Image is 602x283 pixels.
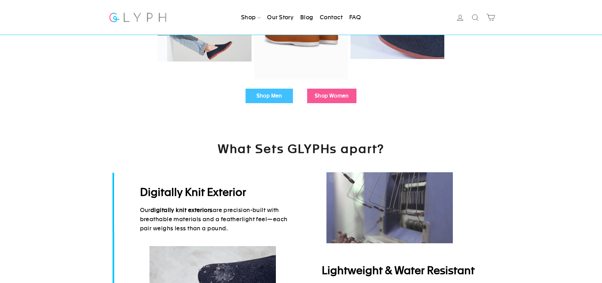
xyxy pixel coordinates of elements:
[239,10,263,24] a: Shop
[347,10,363,24] a: FAQ
[265,10,296,24] a: Our Story
[307,89,356,103] a: Shop Women
[593,114,602,169] iframe: Glyph - Referral program
[326,172,453,243] img: DigialKnittingHorizontal-ezgif.com-video-to-gif-converter_1.gif
[239,10,363,24] ul: Primary
[140,206,292,233] p: Our are precision-built with breathable materials and a featherlight feel—each pair weighs less t...
[298,10,316,24] a: Blog
[322,264,494,278] h2: Lightweight & Water Resistant
[143,141,459,172] h2: What Sets GLYPHs apart?
[108,9,167,26] img: Glyph
[317,10,345,24] a: Contact
[246,89,293,103] a: Shop Men
[140,186,292,199] h2: Digitally Knit Exterior
[150,207,213,213] strong: digitally knit exteriors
